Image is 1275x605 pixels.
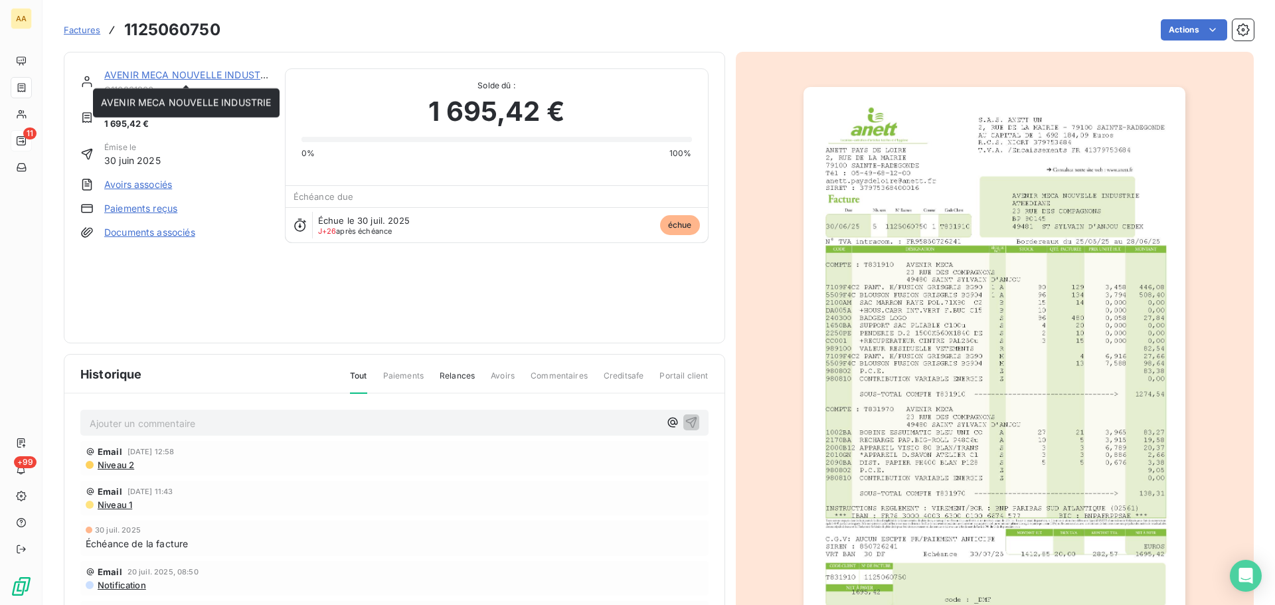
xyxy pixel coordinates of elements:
span: Factures [64,25,100,35]
a: 11 [11,130,31,151]
span: Solde dû : [301,80,692,92]
span: Niveau 2 [96,460,134,470]
span: Niveau 1 [96,499,132,510]
span: 1 695,42 € [428,92,564,131]
span: Email [98,486,122,497]
span: Creditsafe [604,370,644,392]
a: Factures [64,23,100,37]
span: AVENIR MECA NOUVELLE INDUSTRIE [101,97,272,108]
span: Historique [80,365,142,383]
span: 1 695,42 € [104,118,159,131]
span: Émise le [104,141,161,153]
span: Échéance de la facture [86,537,188,551]
span: échue [660,215,700,235]
span: 100% [669,147,692,159]
span: Échéance due [294,191,354,202]
span: 30 juil. 2025 [95,526,141,534]
span: 11 [23,128,37,139]
span: 30 juin 2025 [104,153,161,167]
span: C110831900 [104,84,269,95]
h3: 1125060750 [124,18,220,42]
span: [DATE] 12:58 [127,448,175,456]
a: AVENIR MECA NOUVELLE INDUSTRIE [104,69,275,80]
span: [DATE] 11:43 [127,487,173,495]
span: 0% [301,147,315,159]
a: Avoirs associés [104,178,172,191]
div: Open Intercom Messenger [1230,560,1262,592]
span: 20 juil. 2025, 08:50 [127,568,199,576]
span: Email [98,566,122,577]
img: Logo LeanPay [11,576,32,597]
span: J+26 [318,226,337,236]
a: Paiements reçus [104,202,177,215]
span: Relances [440,370,475,392]
span: Avoirs [491,370,515,392]
a: Documents associés [104,226,195,239]
span: Commentaires [531,370,588,392]
span: Échue le 30 juil. 2025 [318,215,410,226]
span: +99 [14,456,37,468]
span: Tout [350,370,367,394]
span: après échéance [318,227,392,235]
span: Portail client [659,370,708,392]
button: Actions [1161,19,1227,41]
span: Paiements [383,370,424,392]
span: Notification [96,580,146,590]
span: Email [98,446,122,457]
div: AA [11,8,32,29]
